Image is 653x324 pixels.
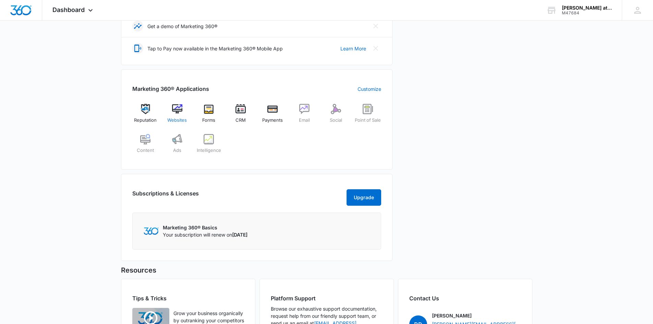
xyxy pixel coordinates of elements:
button: Close [370,21,381,32]
span: Payments [262,117,283,124]
h2: Platform Support [271,294,383,302]
a: Intelligence [196,134,222,159]
h2: Marketing 360® Applications [132,85,209,93]
div: account name [562,5,612,11]
a: Email [291,104,317,129]
button: Upgrade [347,189,381,206]
button: Close [370,43,381,54]
span: Social [330,117,342,124]
span: [DATE] [232,232,247,238]
a: Ads [164,134,190,159]
p: Get a demo of Marketing 360® [147,23,217,30]
a: Forms [196,104,222,129]
a: Point of Sale [355,104,381,129]
p: Your subscription will renew on [163,231,247,238]
span: Intelligence [197,147,221,154]
p: Grow your business organically by outranking your competitors [173,310,244,324]
h2: Tips & Tricks [132,294,244,302]
span: Ads [173,147,181,154]
a: Social [323,104,349,129]
span: Email [299,117,310,124]
a: Learn More [340,45,366,52]
span: Reputation [134,117,157,124]
div: account id [562,11,612,15]
span: Point of Sale [355,117,381,124]
a: CRM [228,104,254,129]
a: Websites [164,104,190,129]
h2: Subscriptions & Licenses [132,189,199,203]
span: Dashboard [52,6,85,13]
span: Content [137,147,154,154]
p: Tap to Pay now available in the Marketing 360® Mobile App [147,45,283,52]
img: Marketing 360 Logo [144,227,159,235]
a: Payments [259,104,286,129]
span: Forms [202,117,215,124]
span: Websites [167,117,187,124]
p: [PERSON_NAME] [432,312,472,319]
span: CRM [235,117,246,124]
h2: Contact Us [409,294,521,302]
p: Marketing 360® Basics [163,224,247,231]
a: Content [132,134,159,159]
a: Reputation [132,104,159,129]
a: Customize [358,85,381,93]
h5: Resources [121,265,532,275]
